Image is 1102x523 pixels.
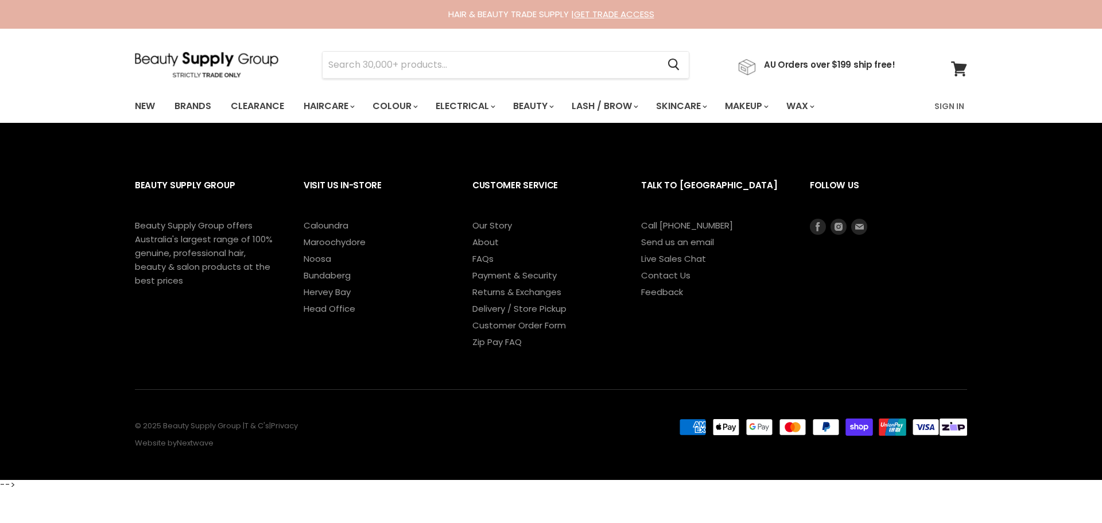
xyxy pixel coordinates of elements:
a: Send us an email [641,236,714,248]
a: Haircare [295,94,362,118]
a: Zip Pay FAQ [472,336,522,348]
a: Wax [778,94,821,118]
ul: Main menu [126,90,876,123]
a: Live Sales Chat [641,253,706,265]
h2: Customer Service [472,171,618,219]
a: Electrical [427,94,502,118]
a: Sign In [928,94,971,118]
a: Colour [364,94,425,118]
a: Returns & Exchanges [472,286,561,298]
a: Makeup [716,94,775,118]
a: Maroochydore [304,236,366,248]
button: Search [658,52,689,78]
a: T & C's [245,420,269,431]
a: Our Story [472,219,512,231]
form: Product [322,51,689,79]
a: FAQs [472,253,494,265]
a: Feedback [641,286,683,298]
a: Call [PHONE_NUMBER] [641,219,733,231]
h2: Beauty Supply Group [135,171,281,219]
a: Contact Us [641,269,690,281]
img: footer-tile-new.png [940,419,967,436]
h2: Talk to [GEOGRAPHIC_DATA] [641,171,787,219]
a: Privacy [271,420,298,431]
nav: Main [121,90,981,123]
a: Caloundra [304,219,348,231]
a: Skincare [647,94,714,118]
a: Nextwave [177,437,214,448]
p: © 2025 Beauty Supply Group | | Website by [135,422,627,448]
h2: Visit Us In-Store [304,171,449,219]
p: Beauty Supply Group offers Australia's largest range of 100% genuine, professional hair, beauty &... [135,219,273,288]
h2: Follow us [810,171,967,219]
a: Head Office [304,303,355,315]
a: About [472,236,499,248]
a: Hervey Bay [304,286,351,298]
a: New [126,94,164,118]
input: Search [323,52,658,78]
a: Customer Order Form [472,319,566,331]
a: Bundaberg [304,269,351,281]
a: Delivery / Store Pickup [472,303,566,315]
div: HAIR & BEAUTY TRADE SUPPLY | [121,9,981,20]
a: Noosa [304,253,331,265]
a: Beauty [505,94,561,118]
a: Brands [166,94,220,118]
a: Clearance [222,94,293,118]
a: GET TRADE ACCESS [574,8,654,20]
a: Lash / Brow [563,94,645,118]
a: Payment & Security [472,269,557,281]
